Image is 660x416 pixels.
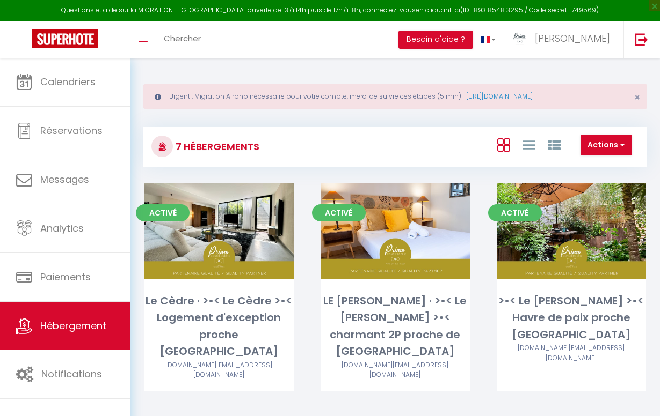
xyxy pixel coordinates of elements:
span: Hébergement [40,319,106,332]
a: Editer [539,220,604,242]
span: Analytics [40,221,84,235]
a: Vue en Box [497,136,510,153]
div: LE [PERSON_NAME] · >•< Le [PERSON_NAME] >•< charmant 2P proche de [GEOGRAPHIC_DATA] [321,293,470,360]
span: Messages [40,173,89,186]
a: Editer [363,220,427,242]
span: Notifications [41,367,102,381]
div: Airbnb [144,360,294,381]
a: [URL][DOMAIN_NAME] [466,92,533,101]
span: Calendriers [40,75,96,88]
button: Besoin d'aide ? [398,31,473,49]
div: Airbnb [497,343,646,363]
a: Chercher [156,21,209,58]
button: Actions [581,135,632,156]
img: ... [512,31,528,47]
div: >•< Le [PERSON_NAME] >•< Havre de paix proche [GEOGRAPHIC_DATA] [497,293,646,343]
span: Activé [136,204,190,221]
span: × [634,91,640,104]
h3: 7 Hébergements [173,135,259,159]
a: ... [PERSON_NAME] [504,21,623,58]
img: logout [635,33,648,46]
span: Activé [488,204,542,221]
a: Editer [187,220,251,242]
a: Vue par Groupe [548,136,561,153]
span: Chercher [164,33,201,44]
span: Réservations [40,124,103,137]
div: Urgent : Migration Airbnb nécessaire pour votre compte, merci de suivre ces étapes (5 min) - [143,84,647,109]
img: Super Booking [32,29,98,48]
a: Vue en Liste [523,136,535,153]
iframe: LiveChat chat widget [615,371,660,416]
a: en cliquant ici [416,5,460,14]
button: Close [634,93,640,102]
div: Le Cèdre · >•< Le Cèdre >•< Logement d'exception proche [GEOGRAPHIC_DATA] [144,293,294,360]
span: [PERSON_NAME] [535,32,610,45]
div: Airbnb [321,360,470,381]
span: Paiements [40,270,91,284]
span: Activé [312,204,366,221]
